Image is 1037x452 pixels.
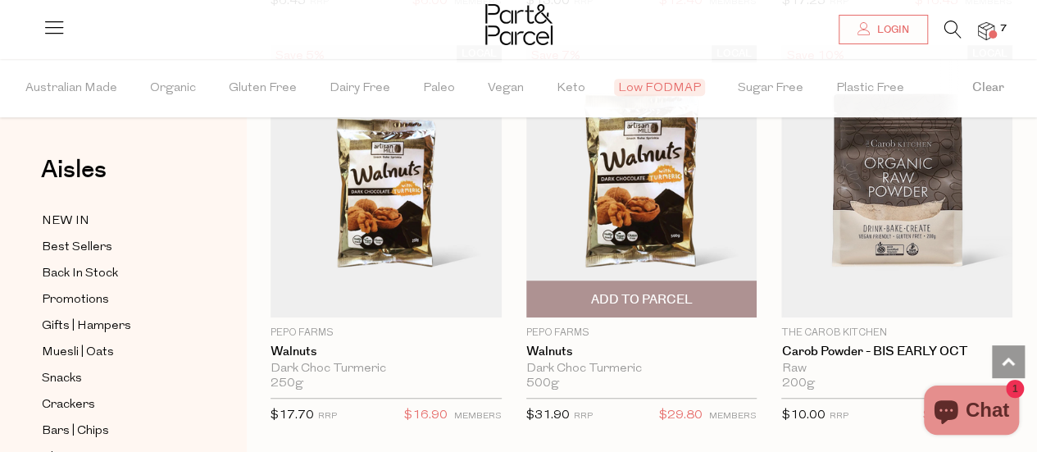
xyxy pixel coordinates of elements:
a: NEW IN [42,211,191,231]
img: Walnuts [526,45,757,317]
a: Aisles [41,158,107,199]
small: RRP [829,412,848,421]
span: Dairy Free [330,60,390,117]
span: Login [873,23,909,37]
img: Carob Powder - BIS EARLY OCT [781,45,1012,317]
span: 250g [271,377,303,391]
span: Back In Stock [42,264,118,284]
span: Vegan [488,60,524,117]
div: Dark Choc Turmeric [526,362,757,377]
small: MEMBERS [709,412,757,421]
small: RRP [318,412,337,421]
span: Muesli | Oats [42,343,114,363]
span: 200g [781,377,814,391]
p: The Carob Kitchen [781,326,1012,340]
a: Muesli | Oats [42,342,191,363]
small: RRP [574,412,593,421]
span: Keto [557,60,585,117]
a: Best Sellers [42,237,191,258]
a: Walnuts [526,345,757,359]
a: Bars | Chips [42,421,191,441]
span: $29.80 [659,405,703,427]
span: Crackers [42,395,95,415]
img: Walnuts [271,45,502,317]
a: Promotions [42,290,191,310]
inbox-online-store-chat: Shopify online store chat [919,386,1024,439]
p: Pepo Farms [526,326,757,340]
span: Paleo [423,60,455,117]
a: Walnuts [271,345,502,359]
a: Snacks [42,368,191,389]
span: $16.90 [404,405,448,427]
button: Clear filter by Filter [939,59,1037,117]
span: Plastic Free [836,60,904,117]
span: Best Sellers [42,238,112,258]
a: Back In Stock [42,263,191,284]
span: Add To Parcel [590,291,692,308]
span: Gluten Free [229,60,297,117]
img: Part&Parcel [485,4,553,45]
span: $17.70 [271,409,314,422]
span: Organic [150,60,196,117]
span: Gifts | Hampers [42,317,131,336]
span: Sugar Free [738,60,803,117]
a: Crackers [42,395,191,415]
span: Snacks [42,369,82,389]
span: Low FODMAP [614,79,705,96]
div: Dark Choc Turmeric [271,362,502,377]
span: 500g [526,377,559,391]
span: NEW IN [42,212,89,231]
span: Australian Made [25,60,117,117]
a: Login [839,15,928,44]
small: MEMBERS [454,412,502,421]
a: 7 [978,22,994,39]
span: 7 [996,21,1011,36]
p: Pepo Farms [271,326,502,340]
span: $10.00 [781,409,825,422]
span: Bars | Chips [42,422,109,441]
button: Add To Parcel [526,281,757,317]
span: Aisles [41,152,107,188]
a: Gifts | Hampers [42,316,191,336]
span: $31.90 [526,409,570,422]
span: Promotions [42,290,109,310]
div: Raw [781,362,1012,377]
a: Carob Powder - BIS EARLY OCT [781,345,1012,359]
